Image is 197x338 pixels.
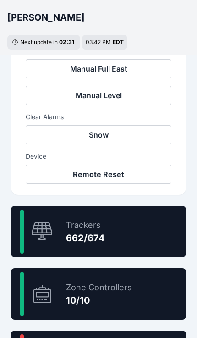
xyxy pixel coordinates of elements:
[7,6,190,29] nav: Breadcrumb
[11,206,186,257] a: Trackers662/674
[26,59,171,78] button: Manual Full East
[66,219,105,232] div: Trackers
[86,39,111,45] span: 03:42 PM
[66,294,132,307] div: 10/10
[20,39,58,45] span: Next update in
[26,86,171,105] button: Manual Level
[59,39,76,46] div: 02 : 31
[7,11,85,24] h3: [PERSON_NAME]
[66,281,132,294] div: Zone Controllers
[26,152,171,161] h3: Device
[26,165,171,184] button: Remote Reset
[113,39,124,45] span: EDT
[26,112,171,122] h3: Clear Alarms
[26,125,171,144] button: Snow
[11,268,186,320] a: Zone Controllers10/10
[66,232,105,244] div: 662/674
